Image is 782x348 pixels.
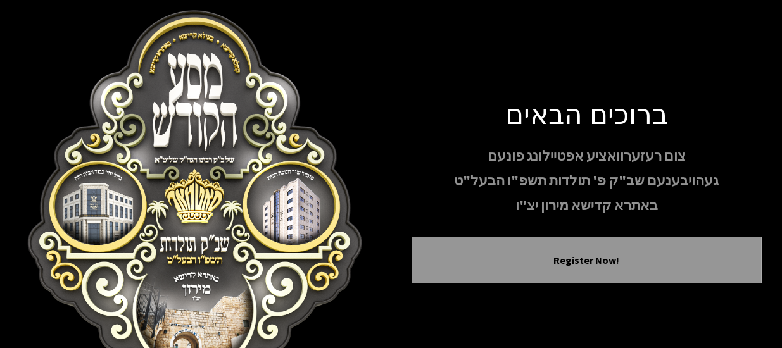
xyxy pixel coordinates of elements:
[412,145,762,167] p: צום רעזערוואציע אפטיילונג פונעם
[412,194,762,216] p: באתרא קדישא מירון יצ"ו
[412,96,762,130] h1: ברוכים הבאים
[412,170,762,192] p: געהויבענעם שב"ק פ' תולדות תשפ"ו הבעל"ט
[427,252,747,268] button: Register Now!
